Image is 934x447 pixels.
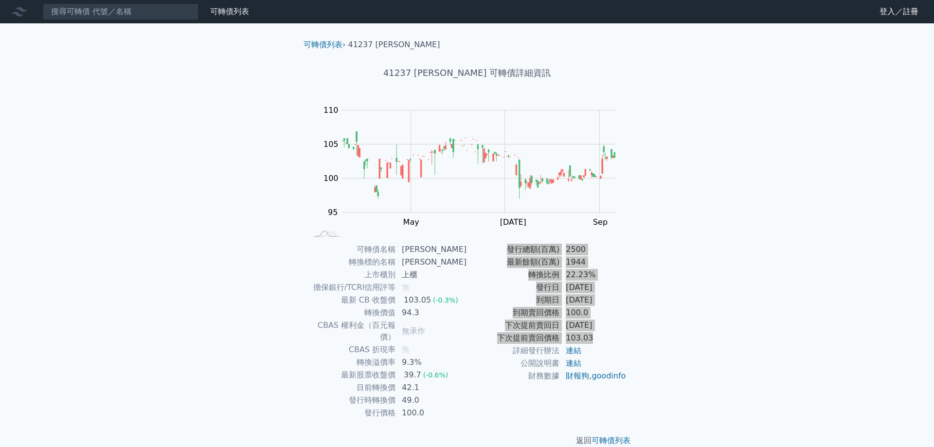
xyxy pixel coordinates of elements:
[307,268,396,281] td: 上市櫃別
[467,357,560,370] td: 公開說明書
[402,326,425,336] span: 無承作
[560,256,627,268] td: 1944
[467,268,560,281] td: 轉換比例
[296,435,638,447] p: 返回
[560,268,627,281] td: 22.23%
[307,294,396,306] td: 最新 CB 收盤價
[467,281,560,294] td: 發行日
[467,319,560,332] td: 下次提前賣回日
[402,283,410,292] span: 無
[500,217,526,227] tspan: [DATE]
[403,217,419,227] tspan: May
[307,369,396,381] td: 最新股票收盤價
[396,394,467,407] td: 49.0
[296,66,638,80] h1: 41237 [PERSON_NAME] 可轉債詳細資訊
[433,296,458,304] span: (-0.3%)
[307,281,396,294] td: 擔保銀行/TCRI信用評等
[323,174,339,183] tspan: 100
[560,306,627,319] td: 100.0
[566,358,581,368] a: 連結
[307,343,396,356] td: CBAS 折現率
[307,256,396,268] td: 轉換標的名稱
[307,306,396,319] td: 轉換價值
[348,39,440,51] li: 41237 [PERSON_NAME]
[396,381,467,394] td: 42.1
[467,256,560,268] td: 最新餘額(百萬)
[592,436,630,445] a: 可轉債列表
[396,407,467,419] td: 100.0
[560,281,627,294] td: [DATE]
[328,208,338,217] tspan: 95
[885,400,934,447] div: 聊天小工具
[560,243,627,256] td: 2500
[560,319,627,332] td: [DATE]
[402,294,433,306] div: 103.05
[592,371,626,380] a: goodinfo
[423,371,449,379] span: (-0.6%)
[323,106,339,115] tspan: 110
[467,294,560,306] td: 到期日
[467,344,560,357] td: 詳細發行辦法
[396,256,467,268] td: [PERSON_NAME]
[210,7,249,16] a: 可轉債列表
[307,394,396,407] td: 發行時轉換價
[323,140,339,149] tspan: 105
[566,346,581,355] a: 連結
[560,294,627,306] td: [DATE]
[307,381,396,394] td: 目前轉換價
[43,3,198,20] input: 搜尋可轉債 代號／名稱
[560,332,627,344] td: 103.03
[319,106,630,227] g: Chart
[560,370,627,382] td: ,
[304,40,342,49] a: 可轉債列表
[396,356,467,369] td: 9.3%
[396,243,467,256] td: [PERSON_NAME]
[307,356,396,369] td: 轉換溢價率
[304,39,345,51] li: ›
[307,319,396,343] td: CBAS 權利金（百元報價）
[885,400,934,447] iframe: Chat Widget
[872,4,926,19] a: 登入／註冊
[593,217,608,227] tspan: Sep
[402,345,410,354] span: 無
[467,243,560,256] td: 發行總額(百萬)
[307,243,396,256] td: 可轉債名稱
[307,407,396,419] td: 發行價格
[396,306,467,319] td: 94.3
[396,268,467,281] td: 上櫃
[467,332,560,344] td: 下次提前賣回價格
[467,370,560,382] td: 財務數據
[402,369,423,381] div: 39.7
[467,306,560,319] td: 到期賣回價格
[566,371,589,380] a: 財報狗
